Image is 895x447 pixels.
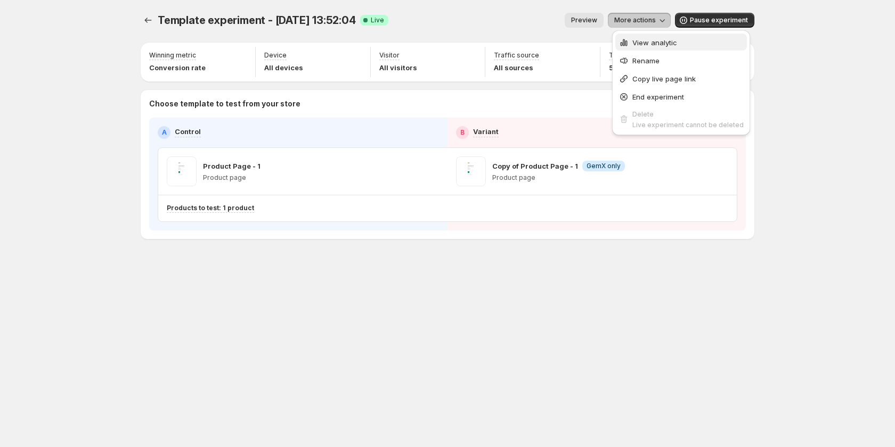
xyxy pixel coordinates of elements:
[492,161,578,171] p: Copy of Product Page - 1
[149,98,746,109] p: Choose template to test from your store
[587,162,621,170] span: GemX only
[158,14,356,27] span: Template experiment - [DATE] 13:52:04
[203,173,261,182] p: Product page
[615,70,747,87] button: Copy live page link
[167,204,254,212] p: Products to test: 1 product
[473,126,499,137] p: Variant
[608,13,671,28] button: More actions
[615,34,747,51] button: View analytic
[632,56,660,65] span: Rename
[149,62,206,73] p: Conversion rate
[615,52,747,69] button: Rename
[264,62,303,73] p: All devices
[614,16,656,24] span: More actions
[632,121,744,129] span: Live experiment cannot be deleted
[494,62,539,73] p: All sources
[615,88,747,105] button: End experiment
[162,128,167,137] h2: A
[371,16,384,24] span: Live
[494,51,539,60] p: Traffic source
[675,13,754,28] button: Pause experiment
[149,51,196,60] p: Winning metric
[632,93,684,101] span: End experiment
[492,173,625,182] p: Product page
[615,106,747,132] button: DeleteLive experiment cannot be deleted
[264,51,287,60] p: Device
[175,126,201,137] p: Control
[456,156,486,186] img: Copy of Product Page - 1
[203,161,261,171] p: Product Page - 1
[379,51,400,60] p: Visitor
[460,128,465,137] h2: B
[632,38,677,47] span: View analytic
[167,156,197,186] img: Product Page - 1
[632,74,696,83] span: Copy live page link
[141,13,156,28] button: Experiments
[379,62,417,73] p: All visitors
[571,16,597,24] span: Preview
[690,16,748,24] span: Pause experiment
[565,13,604,28] button: Preview
[632,109,744,119] div: Delete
